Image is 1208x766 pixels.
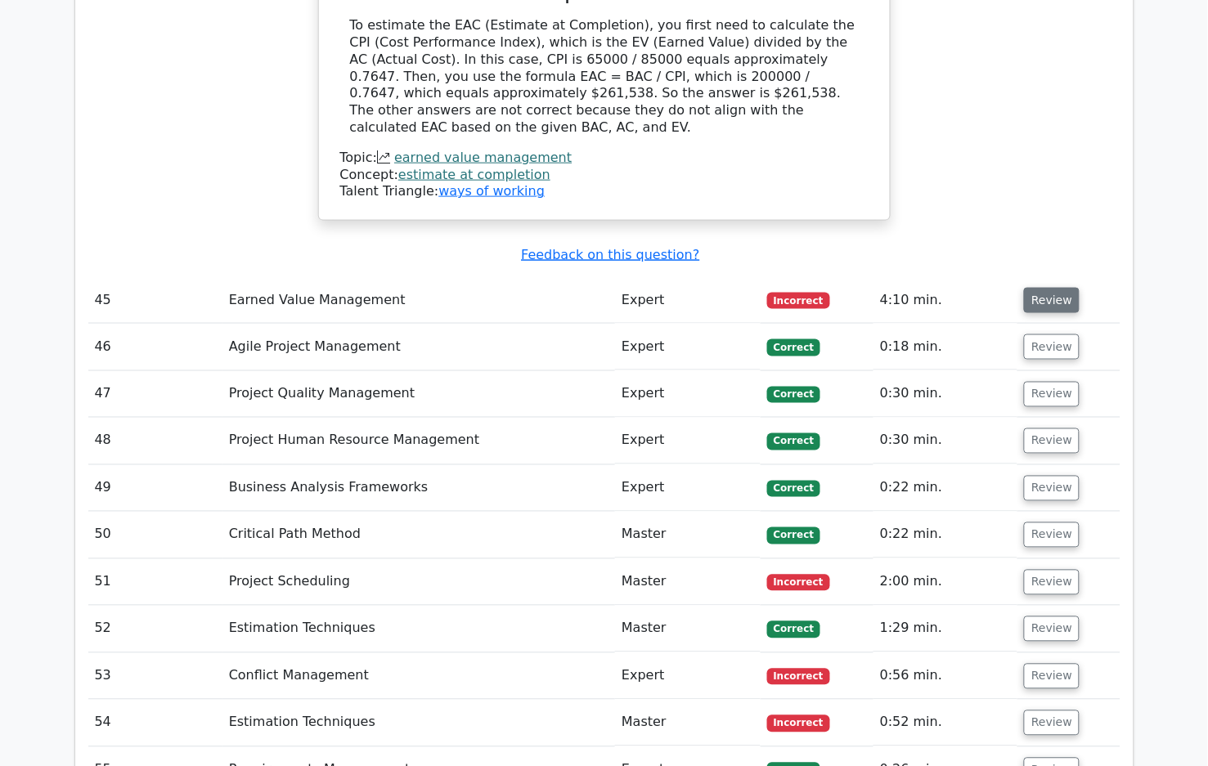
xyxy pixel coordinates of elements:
[340,150,869,167] div: Topic:
[88,465,222,512] td: 49
[340,150,869,200] div: Talent Triangle:
[1024,476,1080,501] button: Review
[521,247,699,262] a: Feedback on this question?
[615,324,761,370] td: Expert
[873,512,1017,558] td: 0:22 min.
[1024,664,1080,689] button: Review
[88,418,222,464] td: 48
[222,324,615,370] td: Agile Project Management
[88,371,222,418] td: 47
[615,700,761,746] td: Master
[222,418,615,464] td: Project Human Resource Management
[873,371,1017,418] td: 0:30 min.
[615,606,761,652] td: Master
[222,277,615,324] td: Earned Value Management
[767,715,830,732] span: Incorrect
[873,277,1017,324] td: 4:10 min.
[767,387,820,403] span: Correct
[88,606,222,652] td: 52
[873,418,1017,464] td: 0:30 min.
[350,17,859,137] div: To estimate the EAC (Estimate at Completion), you first need to calculate the CPI (Cost Performan...
[394,150,572,165] a: earned value management
[767,575,830,591] span: Incorrect
[615,371,761,418] td: Expert
[398,167,550,182] a: estimate at completion
[438,183,545,199] a: ways of working
[873,606,1017,652] td: 1:29 min.
[767,481,820,497] span: Correct
[615,559,761,606] td: Master
[767,669,830,685] span: Incorrect
[88,653,222,700] td: 53
[873,324,1017,370] td: 0:18 min.
[767,433,820,450] span: Correct
[1024,428,1080,454] button: Review
[340,167,869,184] div: Concept:
[873,465,1017,512] td: 0:22 min.
[615,465,761,512] td: Expert
[767,339,820,356] span: Correct
[222,700,615,746] td: Estimation Techniques
[873,700,1017,746] td: 0:52 min.
[88,559,222,606] td: 51
[767,527,820,544] span: Correct
[222,465,615,512] td: Business Analysis Frameworks
[222,512,615,558] td: Critical Path Method
[1024,334,1080,360] button: Review
[1024,382,1080,407] button: Review
[615,653,761,700] td: Expert
[873,559,1017,606] td: 2:00 min.
[88,700,222,746] td: 54
[615,512,761,558] td: Master
[222,559,615,606] td: Project Scheduling
[615,277,761,324] td: Expert
[1024,616,1080,642] button: Review
[88,512,222,558] td: 50
[1024,288,1080,313] button: Review
[88,277,222,324] td: 45
[767,621,820,638] span: Correct
[873,653,1017,700] td: 0:56 min.
[222,371,615,418] td: Project Quality Management
[1024,522,1080,548] button: Review
[222,653,615,700] td: Conflict Management
[767,293,830,309] span: Incorrect
[1024,710,1080,736] button: Review
[222,606,615,652] td: Estimation Techniques
[88,324,222,370] td: 46
[615,418,761,464] td: Expert
[1024,570,1080,595] button: Review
